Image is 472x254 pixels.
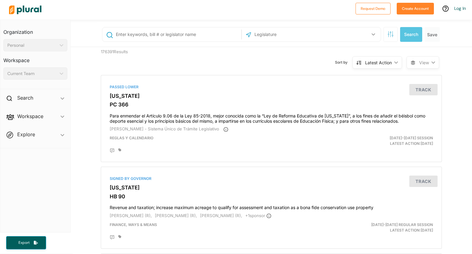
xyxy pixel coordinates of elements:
[110,93,433,99] h3: [US_STATE]
[110,101,433,108] h3: PC 366
[327,222,438,233] div: Latest Action: [DATE]
[110,126,219,131] span: [PERSON_NAME] - Sistema Único de Trámite Legislativo
[387,31,394,36] span: Search Filters
[3,51,67,65] h3: Workspace
[356,5,391,11] a: Request Demo
[254,29,320,40] input: Legislature
[7,42,57,49] div: Personal
[7,70,57,77] div: Current Team
[397,5,434,11] a: Create Account
[454,6,466,11] a: Log In
[409,84,438,95] button: Track
[110,84,433,90] div: Passed Lower
[110,193,433,200] h3: HB 90
[155,213,197,218] span: [PERSON_NAME] (R),
[3,23,67,37] h3: Organization
[110,136,153,140] span: Reglas y Calendario
[371,222,433,227] span: [DATE]-[DATE] Regular Session
[110,202,433,210] h4: Revenue and taxation; increase maximum acreage to qualify for assessment and taxation as a bona f...
[110,185,433,191] h3: [US_STATE]
[409,176,438,187] button: Track
[425,27,440,42] button: Save
[115,29,240,40] input: Enter keywords, bill # or legislator name
[397,3,434,14] button: Create Account
[327,135,438,146] div: Latest Action: [DATE]
[110,213,152,218] span: [PERSON_NAME] (R),
[400,27,422,42] button: Search
[245,213,271,218] span: + 1 sponsor
[356,3,391,14] button: Request Demo
[6,236,46,249] button: Export
[200,213,242,218] span: [PERSON_NAME] (R),
[118,235,121,239] div: Add tags
[110,176,433,181] div: Signed by Governor
[110,110,433,124] h4: Para enmendar el Artículo 9.06 de la Ley 85-2018, mejor conocida como la “Ley de Reforma Educativ...
[335,60,352,65] span: Sort by
[390,136,433,140] span: [DATE]-[DATE] Session
[118,148,121,152] div: Add tags
[365,59,392,66] div: Latest Action
[110,235,115,240] div: Add Position Statement
[419,59,429,66] span: View
[110,222,157,227] span: Finance, Ways & Means
[17,94,33,101] h2: Search
[96,47,184,70] div: 176391 Results
[110,148,115,153] div: Add Position Statement
[14,240,34,245] span: Export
